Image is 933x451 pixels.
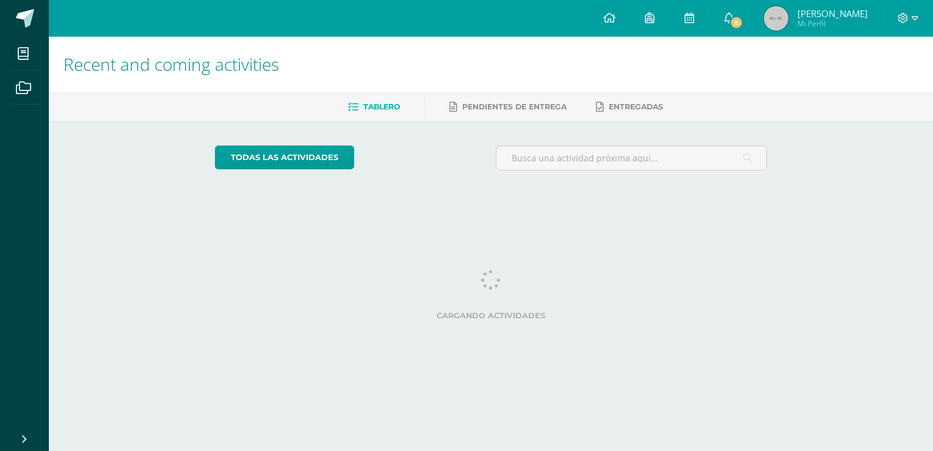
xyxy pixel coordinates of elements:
span: 6 [729,16,742,29]
a: todas las Actividades [215,145,354,169]
a: Tablero [348,97,400,117]
span: Entregadas [609,102,663,111]
a: Entregadas [596,97,663,117]
span: Tablero [363,102,400,111]
img: 45x45 [764,6,788,31]
span: Pendientes de entrega [462,102,567,111]
span: Recent and coming activities [64,53,279,76]
span: [PERSON_NAME] [797,7,868,20]
a: Pendientes de entrega [449,97,567,117]
input: Busca una actividad próxima aquí... [496,146,767,170]
label: Cargando actividades [215,311,768,320]
span: Mi Perfil [797,18,868,29]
